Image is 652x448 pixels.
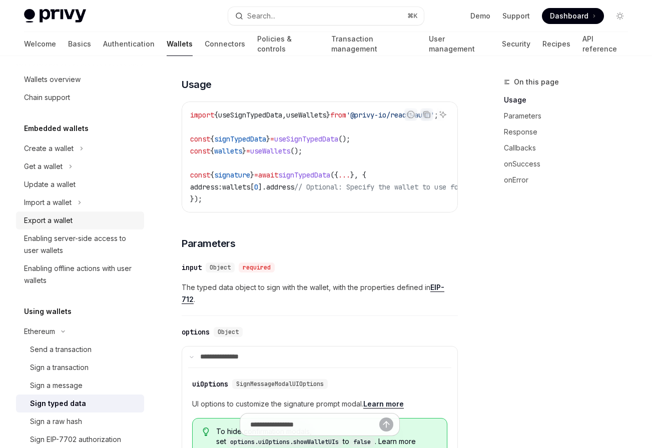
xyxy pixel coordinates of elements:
div: required [239,262,275,272]
span: ({ [330,170,338,179]
span: signature [214,170,250,179]
a: onError [504,172,636,188]
div: Export a wallet [24,214,73,226]
a: Send a transaction [16,340,144,358]
span: [ [250,182,254,191]
span: On this page [514,76,559,88]
span: useSignTypedData [218,110,282,119]
span: UI options to customize the signature prompt modal. [192,398,447,410]
h5: Using wallets [24,305,72,317]
span: { [214,110,218,119]
div: Create a wallet [24,142,74,154]
a: Parameters [504,108,636,124]
div: Sign a raw hash [30,415,82,427]
span: ; [434,110,438,119]
span: = [246,146,250,155]
span: ... [338,170,350,179]
a: User management [429,32,490,56]
div: Sign typed data [30,397,86,409]
div: Update a wallet [24,178,76,190]
a: Wallets overview [16,70,144,88]
span: Parameters [182,236,235,250]
button: Toggle dark mode [612,8,628,24]
div: options [182,327,210,337]
a: Support [502,11,530,21]
button: Toggle Ethereum section [16,322,144,340]
a: Export a wallet [16,211,144,229]
span: { [210,170,214,179]
button: Toggle Get a wallet section [16,157,144,175]
div: Sign a transaction [30,361,89,373]
a: Update a wallet [16,175,144,193]
a: Usage [504,92,636,108]
span: address: [190,182,222,191]
span: signTypedData [278,170,330,179]
span: from [330,110,346,119]
div: uiOptions [192,379,228,389]
h5: Embedded wallets [24,122,89,134]
a: Welcome [24,32,56,56]
div: input [182,262,202,272]
div: Get a wallet [24,160,63,172]
span: const [190,134,210,143]
a: Chain support [16,88,144,106]
a: Sign a transaction [16,358,144,376]
span: } [242,146,246,155]
span: = [254,170,258,179]
span: address [266,182,294,191]
a: Callbacks [504,140,636,156]
a: Connectors [205,32,245,56]
div: Send a transaction [30,343,92,355]
a: Demo [470,11,490,21]
a: Dashboard [542,8,604,24]
button: Ask AI [436,108,449,121]
span: signTypedData [214,134,266,143]
button: Open search [228,7,424,25]
span: ⌘ K [407,12,418,20]
span: , [282,110,286,119]
span: (); [290,146,302,155]
span: const [190,146,210,155]
span: Object [218,328,239,336]
span: SignMessageModalUIOptions [236,380,324,388]
div: Enabling server-side access to user wallets [24,232,138,256]
span: } [266,134,270,143]
a: Security [502,32,530,56]
button: Report incorrect code [404,108,417,121]
a: Enabling server-side access to user wallets [16,229,144,259]
span: wallets [222,182,250,191]
a: Policies & controls [257,32,319,56]
a: API reference [582,32,628,56]
div: Chain support [24,91,70,103]
span: useWallets [286,110,326,119]
a: Learn more [363,399,404,408]
button: Send message [379,417,393,431]
span: useWallets [250,146,290,155]
div: Import a wallet [24,196,72,208]
span: Object [210,263,231,271]
button: Toggle Create a wallet section [16,139,144,157]
div: Search... [247,10,275,22]
span: (); [338,134,350,143]
button: Toggle Import a wallet section [16,193,144,211]
a: Sign typed data [16,394,144,412]
a: Transaction management [331,32,417,56]
a: Response [504,124,636,140]
span: The typed data object to sign with the wallet, with the properties defined in . [182,281,458,305]
span: wallets [214,146,242,155]
span: }); [190,194,202,203]
div: Enabling offline actions with user wallets [24,262,138,286]
span: { [210,146,214,155]
button: Copy the contents from the code block [420,108,433,121]
span: Dashboard [550,11,588,21]
a: Authentication [103,32,155,56]
a: Sign a raw hash [16,412,144,430]
input: Ask a question... [250,413,379,435]
a: Sign a message [16,376,144,394]
span: await [258,170,278,179]
span: ]. [258,182,266,191]
img: light logo [24,9,86,23]
div: Ethereum [24,325,55,337]
div: Sign EIP-7702 authorization [30,433,121,445]
span: = [270,134,274,143]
